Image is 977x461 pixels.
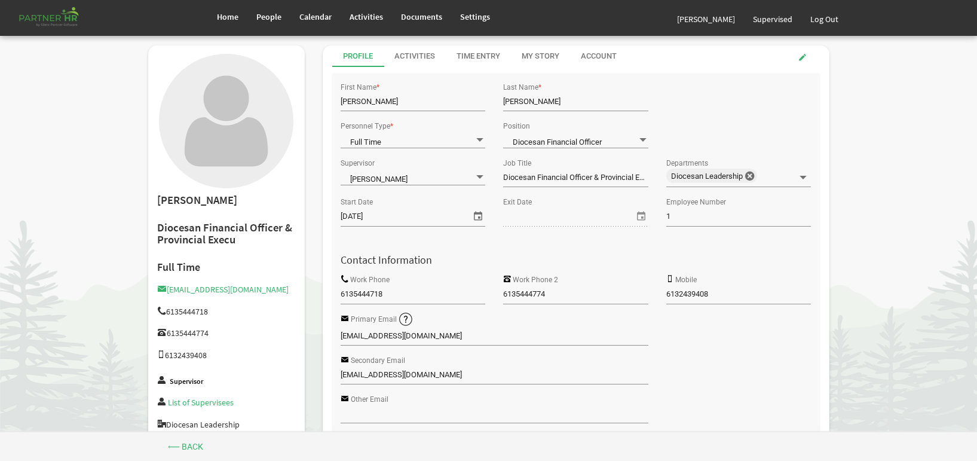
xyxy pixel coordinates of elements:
a: List of Supervisees [168,397,234,408]
a: [PERSON_NAME] [668,2,744,36]
div: Account [581,51,617,62]
label: Exit Date [503,199,532,206]
div: Activities [394,51,435,62]
label: Mobile [675,276,697,284]
label: Departments [666,160,708,167]
label: Job Title [503,160,531,167]
span: Activities [350,11,383,22]
span: Diocesan Leadership [671,172,745,181]
div: Time Entry [457,51,500,62]
h2: Diocesan Financial Officer & Provincial Execu [157,222,296,246]
label: Supervisor [341,160,375,167]
span: Documents [401,11,442,22]
label: Last Name [503,84,538,91]
span: select [471,208,485,224]
label: Work Phone [350,276,390,284]
label: Secondary Email [351,357,405,365]
div: My Story [522,51,559,62]
span: People [256,11,281,22]
h4: Full Time [157,261,296,273]
h2: [PERSON_NAME] [157,194,296,207]
img: User with no profile picture [159,54,293,188]
label: Employee Number [666,199,726,206]
div: tab-header [332,45,839,67]
div: Profile [343,51,373,62]
a: Log Out [801,2,847,36]
label: Personnel Type [341,123,390,130]
span: Supervised [753,14,792,25]
span: Diocesan Leadership [666,169,757,183]
h4: Contact Information [332,254,820,266]
span: Settings [460,11,490,22]
label: Start Date [341,199,373,206]
h5: Diocesan Leadership [157,420,296,429]
label: Work Phone 2 [513,276,558,284]
label: First Name [341,84,376,91]
img: question-sm.png [399,312,414,327]
h5: 6135444774 [157,328,296,338]
span: select [634,208,648,224]
label: Position [503,123,530,130]
label: Primary Email [351,316,397,323]
label: Supervisor [170,378,203,386]
label: Other Email [351,396,388,404]
h5: 6135444718 [157,307,296,316]
span: Home [217,11,238,22]
h5: 6132439408 [157,350,296,360]
span: Calendar [299,11,332,22]
a: Supervised [744,2,801,36]
a: [EMAIL_ADDRESS][DOMAIN_NAME] [157,284,289,295]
